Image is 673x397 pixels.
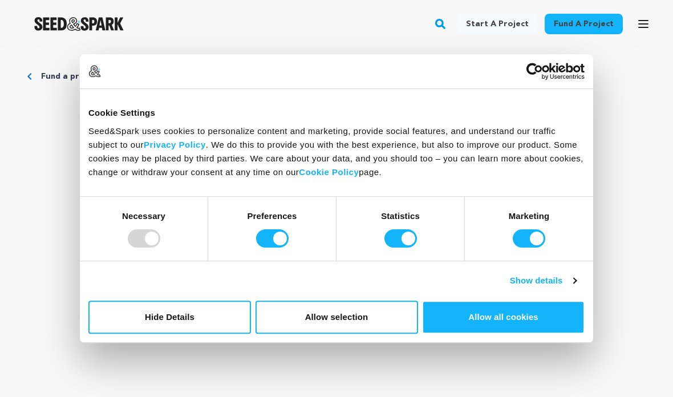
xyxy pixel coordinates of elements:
a: Show details [510,274,576,287]
a: Seed&Spark Homepage [34,17,124,31]
strong: Marketing [509,211,550,221]
button: Allow all cookies [422,301,585,334]
a: Privacy Policy [144,140,206,149]
div: Breadcrumb [27,71,646,82]
img: Seed&Spark Logo Dark Mode [34,17,124,31]
div: Cookie Settings [88,106,585,120]
img: logo [88,65,101,78]
strong: Preferences [248,211,297,221]
a: Usercentrics Cookiebot - opens in a new window [485,63,585,80]
strong: Statistics [381,211,420,221]
strong: Necessary [122,211,165,221]
a: Cookie Policy [299,167,359,177]
button: Allow selection [256,301,418,334]
button: Hide Details [88,301,251,334]
a: Fund a project [545,14,623,34]
a: Fund a project [41,71,100,82]
div: Seed&Spark uses cookies to personalize content and marketing, provide social features, and unders... [88,124,585,179]
a: Start a project [457,14,538,34]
